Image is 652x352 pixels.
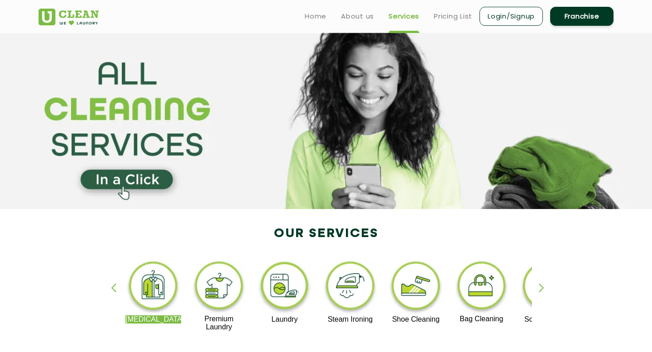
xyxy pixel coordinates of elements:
[125,315,181,323] p: [MEDICAL_DATA]
[322,315,378,323] p: Steam Ironing
[388,259,444,315] img: shoe_cleaning_11zon.webp
[550,7,614,26] a: Franchise
[38,9,99,25] img: UClean Laundry and Dry Cleaning
[125,259,181,315] img: dry_cleaning_11zon.webp
[305,11,326,22] a: Home
[454,315,509,323] p: Bag Cleaning
[191,259,247,315] img: premium_laundry_cleaning_11zon.webp
[388,11,419,22] a: Services
[257,315,312,323] p: Laundry
[388,315,444,323] p: Shoe Cleaning
[257,259,312,315] img: laundry_cleaning_11zon.webp
[434,11,472,22] a: Pricing List
[454,259,509,315] img: bag_cleaning_11zon.webp
[519,315,575,323] p: Sofa Cleaning
[322,259,378,315] img: steam_ironing_11zon.webp
[341,11,374,22] a: About us
[191,315,247,331] p: Premium Laundry
[479,7,543,26] a: Login/Signup
[519,259,575,315] img: sofa_cleaning_11zon.webp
